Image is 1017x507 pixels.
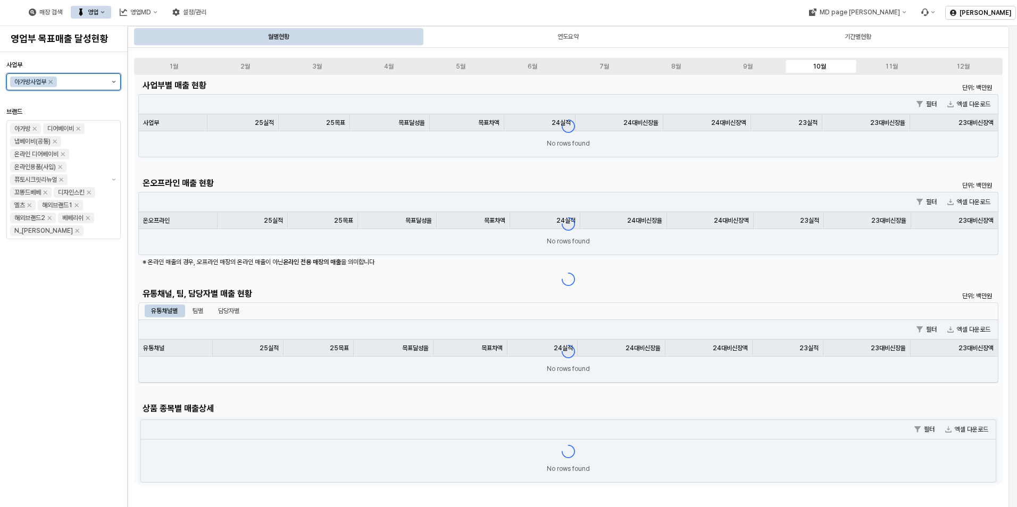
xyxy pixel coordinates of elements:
[14,200,25,210] div: 엘츠
[6,61,22,69] span: 사업부
[32,126,37,131] div: Remove 아가방
[88,9,98,16] div: 영업
[425,62,497,71] label: 5월
[855,62,927,71] label: 11월
[87,190,91,195] div: Remove 디자인스킨
[39,9,62,16] div: 매장 검색
[945,6,1016,20] button: [PERSON_NAME]
[497,62,569,71] label: 6월
[43,190,47,195] div: Remove 꼬똥드베베
[14,213,45,223] div: 해외브랜드2
[424,28,712,45] div: 연도요약
[48,80,53,84] div: Remove 아가방사업부
[76,126,80,131] div: Remove 디어베이비
[58,165,62,169] div: Remove 온라인용품(사입)
[62,213,84,223] div: 베베리쉬
[14,136,51,147] div: 냅베이비(공통)
[14,123,30,134] div: 아가방
[813,63,826,70] div: 10월
[268,30,289,43] div: 월별현황
[11,33,116,44] h4: 영업부 목표매출 달성현황
[128,26,1017,507] main: App Frame
[53,139,57,143] div: Remove 냅베이비(공통)
[107,121,120,239] button: 제안 사항 표시
[14,225,73,236] div: N_[PERSON_NAME]
[599,63,609,70] div: 7월
[183,9,206,16] div: 설정/관리
[914,6,941,19] div: Menu item 6
[743,63,753,70] div: 9월
[169,63,178,70] div: 1월
[27,203,31,207] div: Remove 엘츠
[14,187,41,198] div: 꼬똥드베베
[783,62,855,71] label: 10월
[74,203,79,207] div: Remove 해외브랜드1
[130,9,151,16] div: 영업MD
[353,62,425,71] label: 4월
[47,123,74,134] div: 디어베이비
[456,63,465,70] div: 5월
[802,6,912,19] button: MD page [PERSON_NAME]
[59,178,63,182] div: Remove 퓨토시크릿리뉴얼
[14,174,57,185] div: 퓨토시크릿리뉴얼
[58,187,85,198] div: 디자인스킨
[6,108,22,115] span: 브랜드
[281,62,353,71] label: 3월
[47,216,52,220] div: Remove 해외브랜드2
[14,162,56,172] div: 온라인용품(사입)
[42,200,72,210] div: 해외브랜드1
[569,62,640,71] label: 7월
[714,28,1002,45] div: 기간별현황
[75,229,79,233] div: Remove N_이야이야오
[640,62,712,71] label: 8월
[22,6,69,19] button: 매장 검색
[210,62,281,71] label: 2월
[712,62,783,71] label: 9월
[819,9,899,16] div: MD page [PERSON_NAME]
[960,9,1011,17] p: [PERSON_NAME]
[14,149,59,159] div: 온라인 디어베이비
[138,62,210,71] label: 1월
[14,77,46,87] div: 아가방사업부
[135,28,422,45] div: 월별현황
[113,6,164,19] button: 영업MD
[107,74,120,90] button: 제안 사항 표시
[240,63,250,70] div: 2월
[528,63,537,70] div: 6월
[86,216,90,220] div: Remove 베베리쉬
[61,152,65,156] div: Remove 온라인 디어베이비
[845,30,871,43] div: 기간별현황
[956,63,970,70] div: 12월
[885,63,898,70] div: 11월
[384,63,394,70] div: 4월
[927,62,999,71] label: 12월
[557,30,579,43] div: 연도요약
[71,6,111,19] button: 영업
[671,63,681,70] div: 8월
[312,63,322,70] div: 3월
[802,6,912,19] div: MD page 이동
[166,6,213,19] button: 설정/관리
